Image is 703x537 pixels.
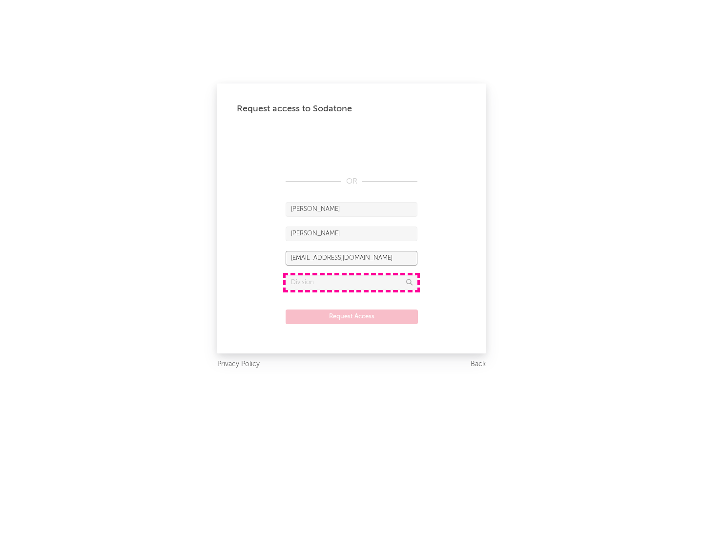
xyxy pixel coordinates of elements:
[286,275,417,290] input: Division
[471,358,486,371] a: Back
[286,202,417,217] input: First Name
[286,227,417,241] input: Last Name
[286,176,417,187] div: OR
[217,358,260,371] a: Privacy Policy
[237,103,466,115] div: Request access to Sodatone
[286,251,417,266] input: Email
[286,310,418,324] button: Request Access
